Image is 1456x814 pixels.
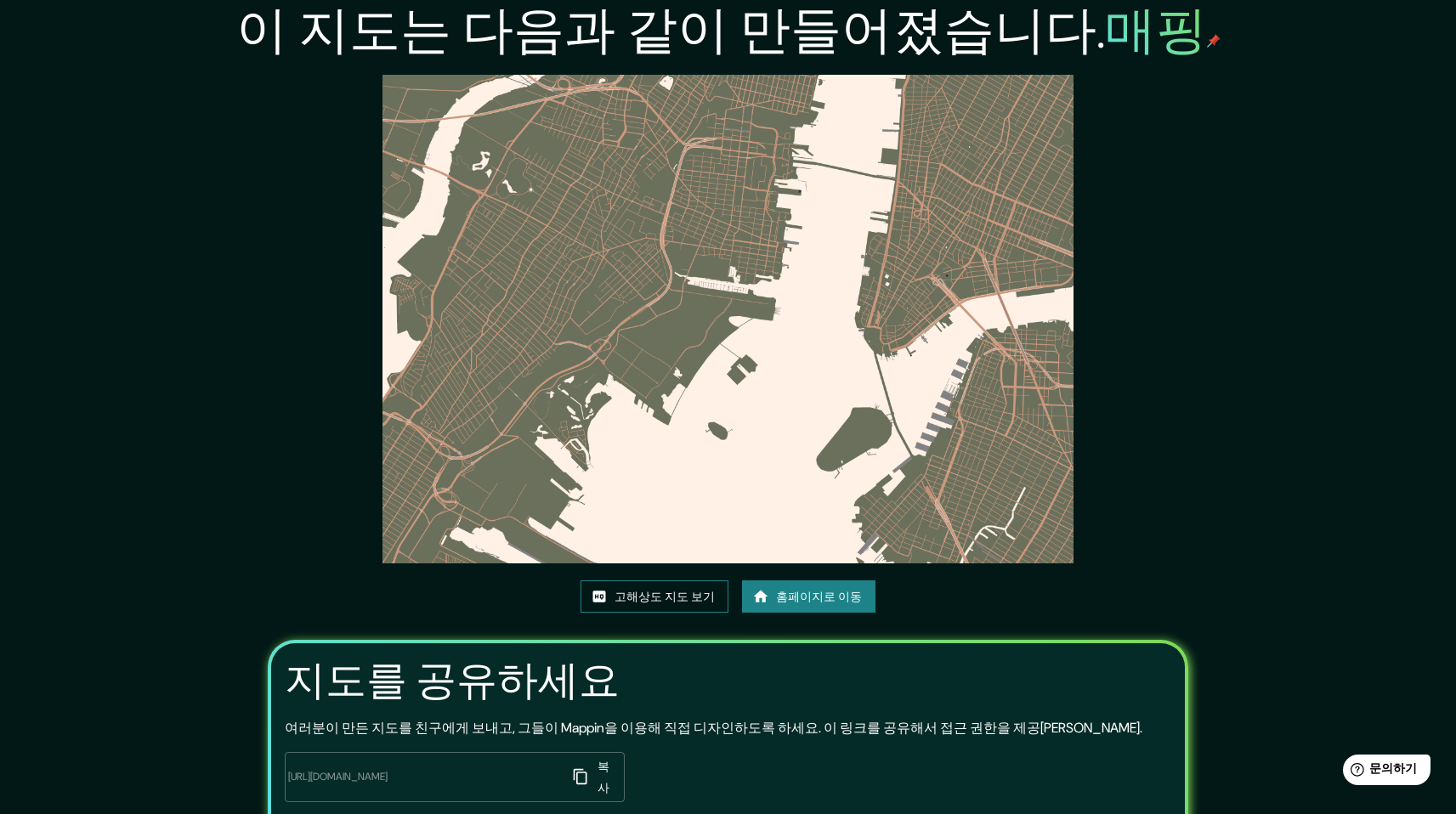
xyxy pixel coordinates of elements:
font: 여러분이 만든 지도를 친구에게 보내고, 그들이 Mappin을 이용해 직접 디자인하도록 하세요. 이 링크를 공유해서 접근 권한을 제공[PERSON_NAME]. [285,719,1142,737]
font: 홈페이지로 이동 [776,589,862,604]
img: 맵핀핀 [1207,34,1221,48]
font: 지도를 공유하세요 [285,653,620,707]
img: 생성된 맵 [382,75,1074,563]
a: 고해상도 지도 보기 [581,580,728,613]
iframe: 도움말 위젯 실행기 [1305,748,1437,795]
button: 복사 [562,752,625,803]
font: 복사 [598,759,609,796]
a: 홈페이지로 이동 [742,580,875,613]
font: 고해상도 지도 보기 [615,589,715,604]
